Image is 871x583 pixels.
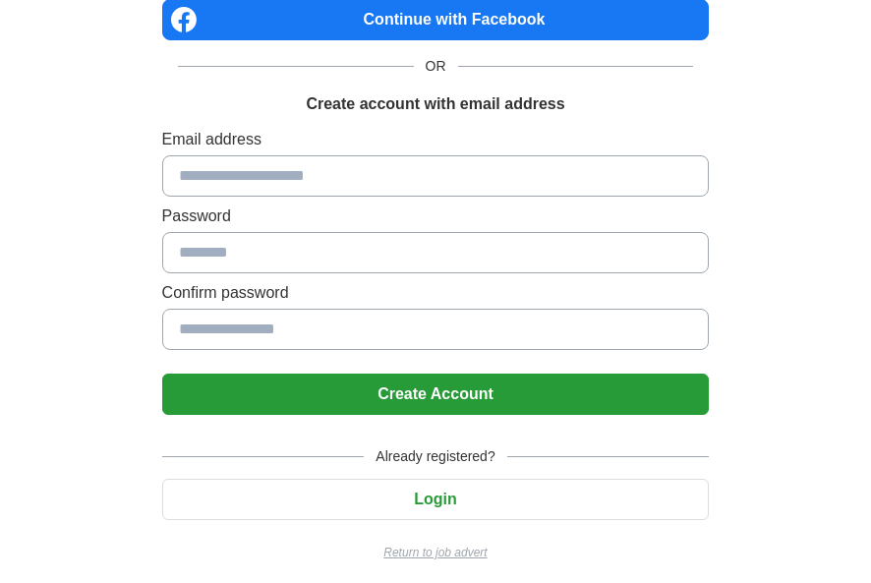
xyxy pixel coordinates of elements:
label: Password [162,204,710,228]
span: OR [414,56,458,77]
button: Create Account [162,374,710,415]
a: Return to job advert [162,544,710,561]
h1: Create account with email address [306,92,564,116]
span: Already registered? [364,446,506,467]
a: Login [162,491,710,507]
button: Login [162,479,710,520]
label: Confirm password [162,281,710,305]
label: Email address [162,128,710,151]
